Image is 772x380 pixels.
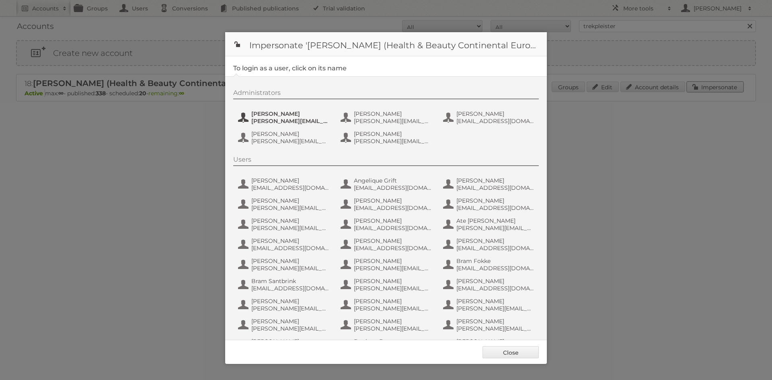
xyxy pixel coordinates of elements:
[456,265,534,272] span: [EMAIL_ADDRESS][DOMAIN_NAME]
[354,257,432,265] span: [PERSON_NAME]
[251,277,329,285] span: Bram Santbrink
[354,305,432,312] span: [PERSON_NAME][EMAIL_ADDRESS][DOMAIN_NAME]
[456,217,534,224] span: Ate [PERSON_NAME]
[251,224,329,232] span: [PERSON_NAME][EMAIL_ADDRESS][DOMAIN_NAME]
[354,130,432,138] span: [PERSON_NAME]
[237,196,332,212] button: [PERSON_NAME] [PERSON_NAME][EMAIL_ADDRESS][DOMAIN_NAME]
[456,197,534,204] span: [PERSON_NAME]
[251,217,329,224] span: [PERSON_NAME]
[456,244,534,252] span: [EMAIL_ADDRESS][DOMAIN_NAME]
[442,257,537,273] button: Bram Fokke [EMAIL_ADDRESS][DOMAIN_NAME]
[251,197,329,204] span: [PERSON_NAME]
[237,337,332,353] button: [PERSON_NAME] [EMAIL_ADDRESS][DOMAIN_NAME]
[456,338,534,345] span: [PERSON_NAME]
[442,176,537,192] button: [PERSON_NAME] [EMAIL_ADDRESS][DOMAIN_NAME]
[237,236,332,253] button: [PERSON_NAME] [EMAIL_ADDRESS][DOMAIN_NAME]
[340,277,434,293] button: [PERSON_NAME] [PERSON_NAME][EMAIL_ADDRESS][DOMAIN_NAME]
[251,298,329,305] span: [PERSON_NAME]
[456,237,534,244] span: [PERSON_NAME]
[340,129,434,146] button: [PERSON_NAME] [PERSON_NAME][EMAIL_ADDRESS][DOMAIN_NAME]
[442,196,537,212] button: [PERSON_NAME] [EMAIL_ADDRESS][DOMAIN_NAME]
[251,237,329,244] span: [PERSON_NAME]
[340,297,434,313] button: [PERSON_NAME] [PERSON_NAME][EMAIL_ADDRESS][DOMAIN_NAME]
[233,156,539,166] div: Users
[237,216,332,232] button: [PERSON_NAME] [PERSON_NAME][EMAIL_ADDRESS][DOMAIN_NAME]
[354,244,432,252] span: [EMAIL_ADDRESS][DOMAIN_NAME]
[442,109,537,125] button: [PERSON_NAME] [EMAIL_ADDRESS][DOMAIN_NAME]
[251,138,329,145] span: [PERSON_NAME][EMAIL_ADDRESS][DOMAIN_NAME]
[340,236,434,253] button: [PERSON_NAME] [EMAIL_ADDRESS][DOMAIN_NAME]
[251,110,329,117] span: [PERSON_NAME]
[456,318,534,325] span: [PERSON_NAME]
[237,317,332,333] button: [PERSON_NAME] [PERSON_NAME][EMAIL_ADDRESS][DOMAIN_NAME]
[340,317,434,333] button: [PERSON_NAME] [PERSON_NAME][EMAIL_ADDRESS][DOMAIN_NAME]
[340,257,434,273] button: [PERSON_NAME] [PERSON_NAME][EMAIL_ADDRESS][DOMAIN_NAME]
[251,318,329,325] span: [PERSON_NAME]
[354,117,432,125] span: [PERSON_NAME][EMAIL_ADDRESS][DOMAIN_NAME]
[251,265,329,272] span: [PERSON_NAME][EMAIL_ADDRESS][DOMAIN_NAME]
[340,109,434,125] button: [PERSON_NAME] [PERSON_NAME][EMAIL_ADDRESS][DOMAIN_NAME]
[251,177,329,184] span: [PERSON_NAME]
[354,237,432,244] span: [PERSON_NAME]
[251,325,329,332] span: [PERSON_NAME][EMAIL_ADDRESS][DOMAIN_NAME]
[233,89,539,99] div: Administrators
[354,338,432,345] span: Danique Bats
[442,216,537,232] button: Ate [PERSON_NAME] [PERSON_NAME][EMAIL_ADDRESS][DOMAIN_NAME]
[442,277,537,293] button: [PERSON_NAME] [EMAIL_ADDRESS][DOMAIN_NAME]
[456,224,534,232] span: [PERSON_NAME][EMAIL_ADDRESS][DOMAIN_NAME]
[251,117,329,125] span: [PERSON_NAME][EMAIL_ADDRESS][DOMAIN_NAME]
[251,204,329,212] span: [PERSON_NAME][EMAIL_ADDRESS][DOMAIN_NAME]
[354,285,432,292] span: [PERSON_NAME][EMAIL_ADDRESS][DOMAIN_NAME]
[237,257,332,273] button: [PERSON_NAME] [PERSON_NAME][EMAIL_ADDRESS][DOMAIN_NAME]
[456,325,534,332] span: [PERSON_NAME][EMAIL_ADDRESS][DOMAIN_NAME]
[354,197,432,204] span: [PERSON_NAME]
[340,176,434,192] button: Angelique Grift [EMAIL_ADDRESS][DOMAIN_NAME]
[354,204,432,212] span: [EMAIL_ADDRESS][DOMAIN_NAME]
[233,64,347,72] legend: To login as a user, click on its name
[456,305,534,312] span: [PERSON_NAME][EMAIL_ADDRESS][DOMAIN_NAME]
[340,337,434,353] button: Danique Bats [EMAIL_ADDRESS][DOMAIN_NAME]
[456,177,534,184] span: [PERSON_NAME]
[442,236,537,253] button: [PERSON_NAME] [EMAIL_ADDRESS][DOMAIN_NAME]
[354,138,432,145] span: [PERSON_NAME][EMAIL_ADDRESS][DOMAIN_NAME]
[251,130,329,138] span: [PERSON_NAME]
[237,297,332,313] button: [PERSON_NAME] [PERSON_NAME][EMAIL_ADDRESS][DOMAIN_NAME]
[354,217,432,224] span: [PERSON_NAME]
[354,110,432,117] span: [PERSON_NAME]
[237,129,332,146] button: [PERSON_NAME] [PERSON_NAME][EMAIL_ADDRESS][DOMAIN_NAME]
[251,305,329,312] span: [PERSON_NAME][EMAIL_ADDRESS][DOMAIN_NAME]
[251,184,329,191] span: [EMAIL_ADDRESS][DOMAIN_NAME]
[482,346,539,358] a: Close
[456,257,534,265] span: Bram Fokke
[354,184,432,191] span: [EMAIL_ADDRESS][DOMAIN_NAME]
[340,216,434,232] button: [PERSON_NAME] [EMAIL_ADDRESS][DOMAIN_NAME]
[237,277,332,293] button: Bram Santbrink [EMAIL_ADDRESS][DOMAIN_NAME]
[251,257,329,265] span: [PERSON_NAME]
[251,338,329,345] span: [PERSON_NAME]
[456,277,534,285] span: [PERSON_NAME]
[442,337,537,353] button: [PERSON_NAME] [PERSON_NAME][EMAIL_ADDRESS][DOMAIN_NAME]
[442,317,537,333] button: [PERSON_NAME] [PERSON_NAME][EMAIL_ADDRESS][DOMAIN_NAME]
[456,285,534,292] span: [EMAIL_ADDRESS][DOMAIN_NAME]
[354,298,432,305] span: [PERSON_NAME]
[354,265,432,272] span: [PERSON_NAME][EMAIL_ADDRESS][DOMAIN_NAME]
[456,117,534,125] span: [EMAIL_ADDRESS][DOMAIN_NAME]
[354,277,432,285] span: [PERSON_NAME]
[456,184,534,191] span: [EMAIL_ADDRESS][DOMAIN_NAME]
[354,318,432,325] span: [PERSON_NAME]
[456,110,534,117] span: [PERSON_NAME]
[354,224,432,232] span: [EMAIL_ADDRESS][DOMAIN_NAME]
[237,109,332,125] button: [PERSON_NAME] [PERSON_NAME][EMAIL_ADDRESS][DOMAIN_NAME]
[456,204,534,212] span: [EMAIL_ADDRESS][DOMAIN_NAME]
[354,177,432,184] span: Angelique Grift
[225,32,547,56] h1: Impersonate '[PERSON_NAME] (Health & Beauty Continental Europe) B.V.'
[340,196,434,212] button: [PERSON_NAME] [EMAIL_ADDRESS][DOMAIN_NAME]
[456,298,534,305] span: [PERSON_NAME]
[251,244,329,252] span: [EMAIL_ADDRESS][DOMAIN_NAME]
[237,176,332,192] button: [PERSON_NAME] [EMAIL_ADDRESS][DOMAIN_NAME]
[442,297,537,313] button: [PERSON_NAME] [PERSON_NAME][EMAIL_ADDRESS][DOMAIN_NAME]
[354,325,432,332] span: [PERSON_NAME][EMAIL_ADDRESS][DOMAIN_NAME]
[251,285,329,292] span: [EMAIL_ADDRESS][DOMAIN_NAME]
